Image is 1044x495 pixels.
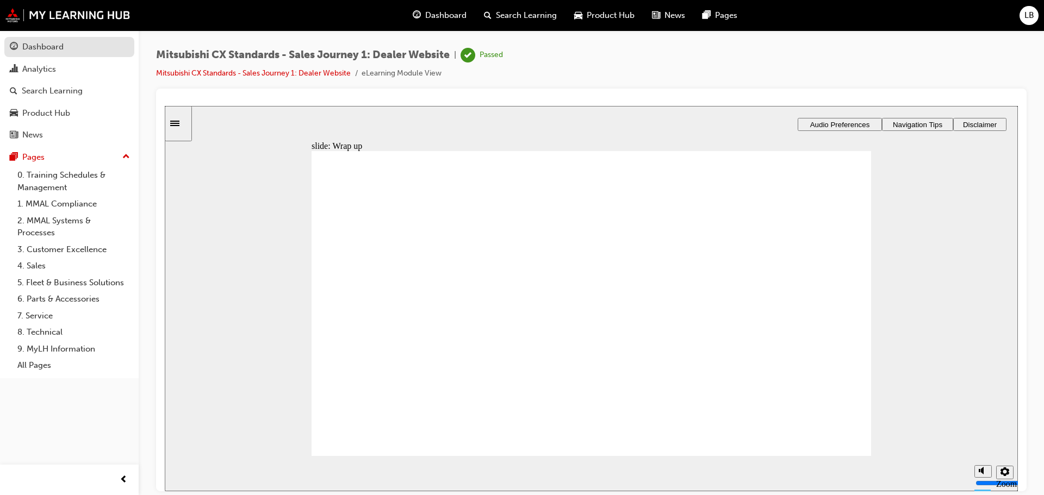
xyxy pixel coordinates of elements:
button: DashboardAnalyticsSearch LearningProduct HubNews [4,35,134,147]
div: misc controls [804,350,848,385]
a: 3. Customer Excellence [13,241,134,258]
a: 6. Parts & Accessories [13,291,134,308]
a: 0. Training Schedules & Management [13,167,134,196]
span: News [664,9,685,22]
a: news-iconNews [643,4,694,27]
a: All Pages [13,357,134,374]
li: eLearning Module View [362,67,442,80]
img: mmal [5,8,130,22]
span: pages-icon [10,153,18,162]
span: guage-icon [413,9,421,22]
span: Navigation Tips [728,15,778,23]
div: Search Learning [22,85,83,97]
span: guage-icon [10,42,18,52]
button: Pages [4,147,134,167]
a: car-iconProduct Hub [565,4,643,27]
div: Passed [480,50,503,60]
span: Pages [715,9,737,22]
a: Analytics [4,59,134,79]
button: Settings [831,360,849,373]
button: Audio Preferences [633,12,717,25]
span: car-icon [574,9,582,22]
button: Disclaimer [788,12,842,25]
a: guage-iconDashboard [404,4,475,27]
span: Search Learning [496,9,557,22]
div: Product Hub [22,107,70,120]
span: Disclaimer [798,15,832,23]
a: 1. MMAL Compliance [13,196,134,212]
span: Product Hub [587,9,635,22]
a: Product Hub [4,103,134,123]
label: Zoom to fit [831,373,852,402]
a: Dashboard [4,37,134,57]
div: Pages [22,151,45,164]
span: | [454,49,456,61]
a: 5. Fleet & Business Solutions [13,274,134,291]
a: 2. MMAL Systems & Processes [13,212,134,241]
button: LB [1020,6,1039,25]
a: search-iconSearch Learning [475,4,565,27]
span: Dashboard [425,9,467,22]
span: news-icon [10,130,18,140]
a: 9. MyLH Information [13,341,134,358]
button: Mute (Ctrl+Alt+M) [810,359,827,372]
div: Analytics [22,63,56,76]
button: Navigation Tips [717,12,788,25]
span: search-icon [484,9,492,22]
a: pages-iconPages [694,4,746,27]
span: Mitsubishi CX Standards - Sales Journey 1: Dealer Website [156,49,450,61]
span: news-icon [652,9,660,22]
span: Audio Preferences [645,15,705,23]
a: 7. Service [13,308,134,324]
div: Dashboard [22,41,64,53]
span: prev-icon [120,473,128,487]
a: Search Learning [4,81,134,101]
a: 4. Sales [13,258,134,274]
span: car-icon [10,109,18,118]
a: Mitsubishi CX Standards - Sales Journey 1: Dealer Website [156,68,351,78]
span: search-icon [10,86,17,96]
a: News [4,125,134,145]
span: learningRecordVerb_PASS-icon [461,48,475,62]
div: News [22,129,43,141]
span: chart-icon [10,65,18,74]
span: LB [1024,9,1034,22]
input: volume [811,373,881,381]
span: up-icon [122,150,130,164]
span: pages-icon [703,9,711,22]
a: 8. Technical [13,324,134,341]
